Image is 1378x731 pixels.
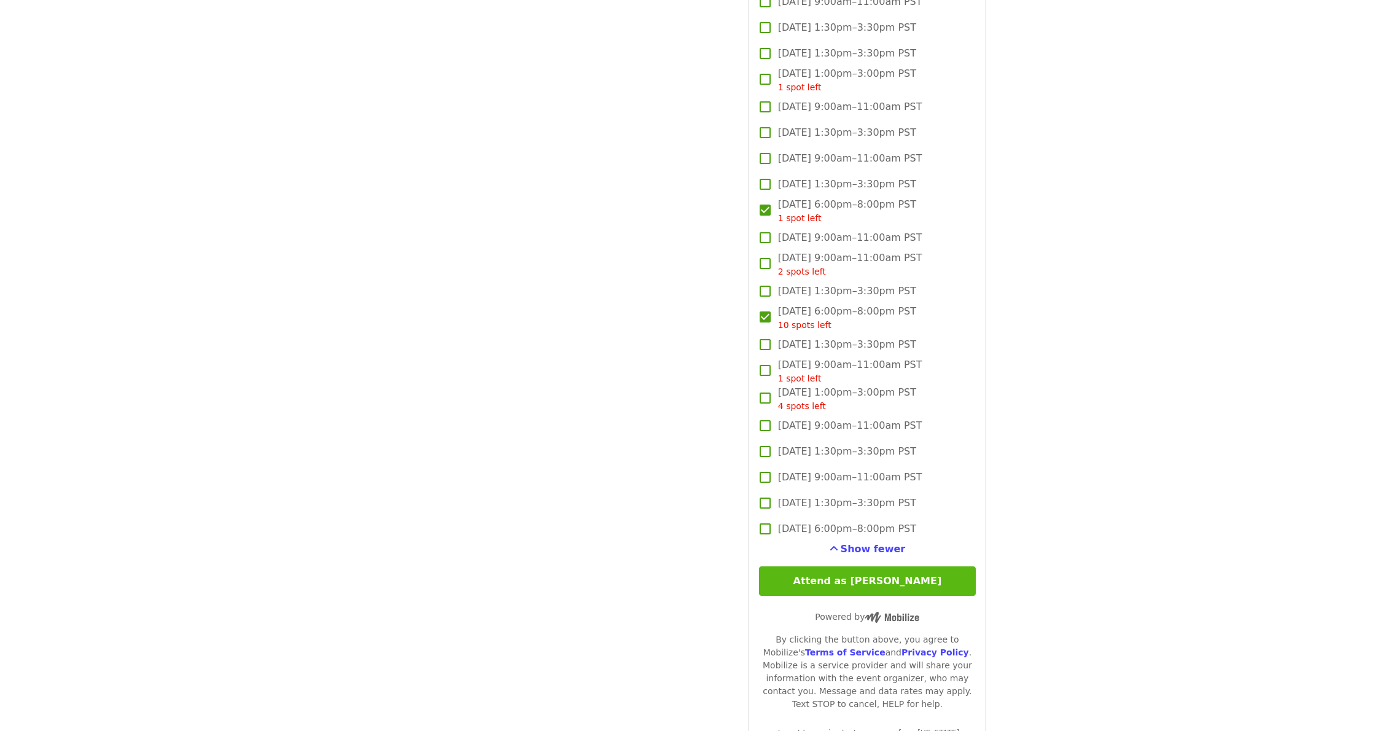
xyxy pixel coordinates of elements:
[778,125,916,140] span: [DATE] 1:30pm–3:30pm PST
[778,46,916,61] span: [DATE] 1:30pm–3:30pm PST
[778,100,922,114] span: [DATE] 9:00am–11:00am PST
[778,251,922,278] span: [DATE] 9:00am–11:00am PST
[778,177,916,192] span: [DATE] 1:30pm–3:30pm PST
[778,337,916,352] span: [DATE] 1:30pm–3:30pm PST
[778,418,922,433] span: [DATE] 9:00am–11:00am PST
[778,522,916,536] span: [DATE] 6:00pm–8:00pm PST
[759,566,976,596] button: Attend as [PERSON_NAME]
[778,444,916,459] span: [DATE] 1:30pm–3:30pm PST
[778,82,822,92] span: 1 spot left
[865,612,919,623] img: Powered by Mobilize
[805,647,886,657] a: Terms of Service
[778,470,922,485] span: [DATE] 9:00am–11:00am PST
[778,385,916,413] span: [DATE] 1:00pm–3:00pm PST
[901,647,969,657] a: Privacy Policy
[778,151,922,166] span: [DATE] 9:00am–11:00am PST
[778,66,916,94] span: [DATE] 1:00pm–3:00pm PST
[759,633,976,711] div: By clicking the button above, you agree to Mobilize's and . Mobilize is a service provider and wi...
[830,542,906,557] button: See more timeslots
[778,230,922,245] span: [DATE] 9:00am–11:00am PST
[778,197,916,225] span: [DATE] 6:00pm–8:00pm PST
[778,284,916,299] span: [DATE] 1:30pm–3:30pm PST
[778,304,916,332] span: [DATE] 6:00pm–8:00pm PST
[778,320,831,330] span: 10 spots left
[778,496,916,510] span: [DATE] 1:30pm–3:30pm PST
[778,358,922,385] span: [DATE] 9:00am–11:00am PST
[778,267,826,276] span: 2 spots left
[778,401,826,411] span: 4 spots left
[815,612,919,622] span: Powered by
[841,543,906,555] span: Show fewer
[778,373,822,383] span: 1 spot left
[778,213,822,223] span: 1 spot left
[778,20,916,35] span: [DATE] 1:30pm–3:30pm PST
